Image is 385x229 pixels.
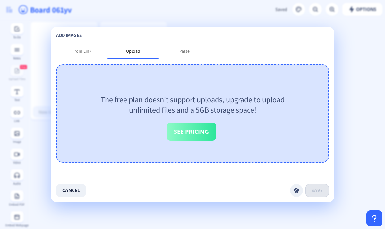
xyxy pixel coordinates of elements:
div: From Link [72,48,91,54]
button: cancel [56,184,86,197]
button: See Pricing [167,123,216,141]
p: add images [56,32,329,39]
button: save [305,184,329,197]
div: Upload [126,48,140,54]
p: The free plan doesn't support uploads, upgrade to upload unlimited files and a 5GB storage space! [91,94,295,115]
div: Paste [179,48,190,54]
